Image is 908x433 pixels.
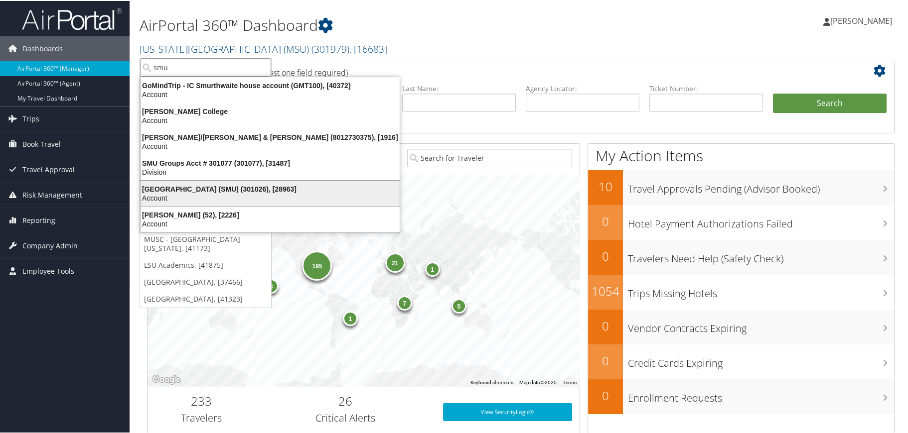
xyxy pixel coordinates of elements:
[135,184,406,193] div: [GEOGRAPHIC_DATA] (SMU) (301026), [28963]
[135,89,406,98] div: Account
[588,386,623,403] h2: 0
[140,14,648,35] h1: AirPortal 360™ Dashboard
[628,350,894,369] h3: Credit Cards Expiring
[150,372,183,385] img: Google
[22,131,61,156] span: Book Travel
[519,379,557,384] span: Map data ©2025
[588,351,623,368] h2: 0
[253,66,348,77] span: (at least one field required)
[135,158,406,167] div: SMU Groups Acct # 301077 (301077), [31487]
[22,207,55,232] span: Reporting
[628,281,894,300] h3: Trips Missing Hotels
[150,372,183,385] a: Open this area in Google Maps (opens a new window)
[311,41,349,55] span: ( 301979 )
[588,144,894,165] h1: My Action Items
[628,211,894,230] h3: Hotel Payment Authorizations Failed
[303,250,332,280] div: 195
[140,256,271,273] a: LSU Academics, [41875]
[588,247,623,264] h2: 0
[588,378,894,413] a: 0Enrollment Requests
[470,378,513,385] button: Keyboard shortcuts
[135,132,406,141] div: [PERSON_NAME]/[PERSON_NAME] & [PERSON_NAME] (8012730375), [1916]
[588,177,623,194] h2: 10
[135,80,406,89] div: GoMindTrip - IC Smurthwaite house account (GMT100), [40372]
[135,141,406,150] div: Account
[135,218,406,227] div: Account
[526,83,639,93] label: Agency Locator:
[22,182,82,207] span: Risk Management
[22,6,122,30] img: airportal-logo.png
[588,343,894,378] a: 0Credit Cards Expiring
[140,230,271,256] a: MUSC - [GEOGRAPHIC_DATA][US_STATE], [41173]
[443,402,572,420] a: View SecurityLogic®
[140,57,271,76] input: Search Accounts
[263,392,428,409] h2: 26
[22,156,75,181] span: Travel Approval
[588,169,894,204] a: 10Travel Approvals Pending (Advisor Booked)
[140,273,271,290] a: [GEOGRAPHIC_DATA], [37466]
[22,232,78,257] span: Company Admin
[22,106,39,130] span: Trips
[140,290,271,307] a: [GEOGRAPHIC_DATA], [41323]
[425,261,440,276] div: 1
[343,310,358,325] div: 1
[588,274,894,309] a: 1054Trips Missing Hotels
[830,14,892,25] span: [PERSON_NAME]
[588,309,894,343] a: 0Vendor Contracts Expiring
[140,41,387,55] a: [US_STATE][GEOGRAPHIC_DATA] (MSU)
[135,193,406,202] div: Account
[588,204,894,239] a: 0Hotel Payment Authorizations Failed
[823,5,902,35] a: [PERSON_NAME]
[263,410,428,424] h3: Critical Alerts
[407,148,572,166] input: Search for Traveler
[397,294,412,309] div: 7
[155,410,248,424] h3: Travelers
[155,62,824,79] h2: Airtinerary Lookup
[628,246,894,265] h3: Travelers Need Help (Safety Check)
[628,385,894,404] h3: Enrollment Requests
[135,210,406,218] div: [PERSON_NAME] (52), [2226]
[135,115,406,124] div: Account
[452,297,466,312] div: 5
[773,93,887,112] button: Search
[135,167,406,176] div: Division
[135,106,406,115] div: [PERSON_NAME] College
[22,258,74,283] span: Employee Tools
[628,176,894,195] h3: Travel Approvals Pending (Advisor Booked)
[385,251,405,271] div: 21
[402,83,516,93] label: Last Name:
[588,317,623,333] h2: 0
[588,239,894,274] a: 0Travelers Need Help (Safety Check)
[22,35,63,60] span: Dashboards
[349,41,387,55] span: , [ 16683 ]
[628,316,894,334] h3: Vendor Contracts Expiring
[649,83,763,93] label: Ticket Number:
[588,212,623,229] h2: 0
[155,392,248,409] h2: 233
[588,282,623,299] h2: 1054
[563,379,577,384] a: Terms (opens in new tab)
